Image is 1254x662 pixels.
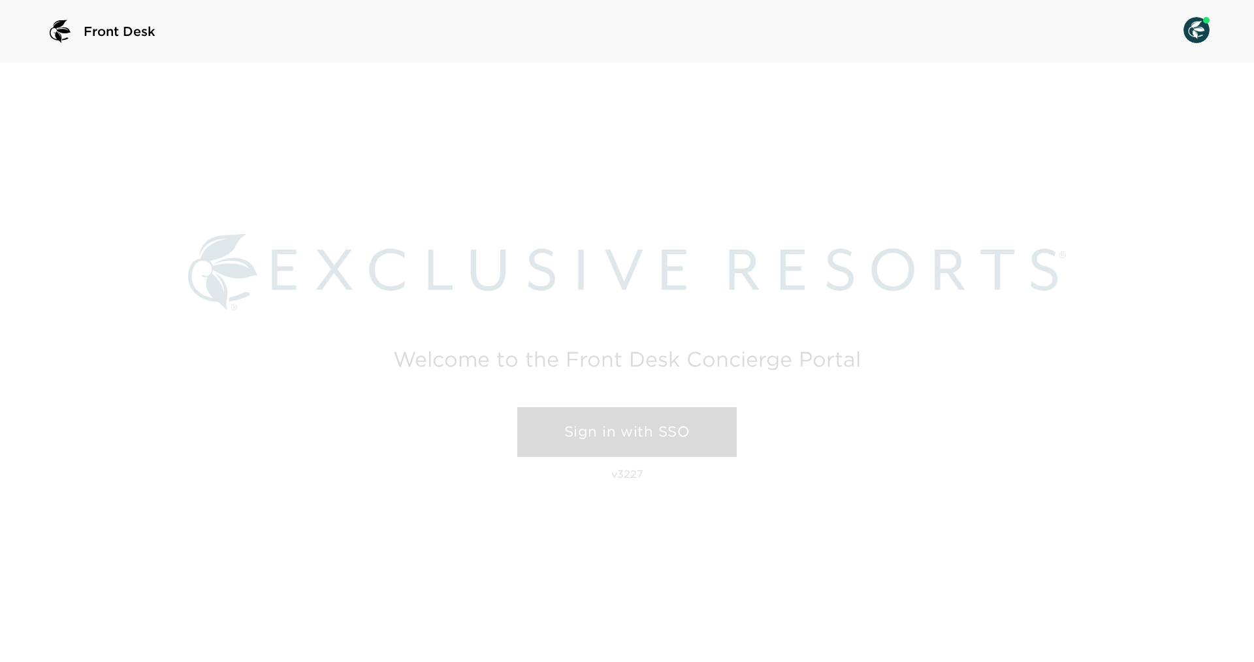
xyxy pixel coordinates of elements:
h2: Welcome to the Front Desk Concierge Portal [393,349,861,369]
span: Front Desk [84,22,155,41]
p: v3227 [611,467,643,480]
img: logo [44,16,76,47]
img: User [1183,17,1210,43]
img: Exclusive Resorts logo [188,234,1066,310]
a: Sign in with SSO [517,407,737,457]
